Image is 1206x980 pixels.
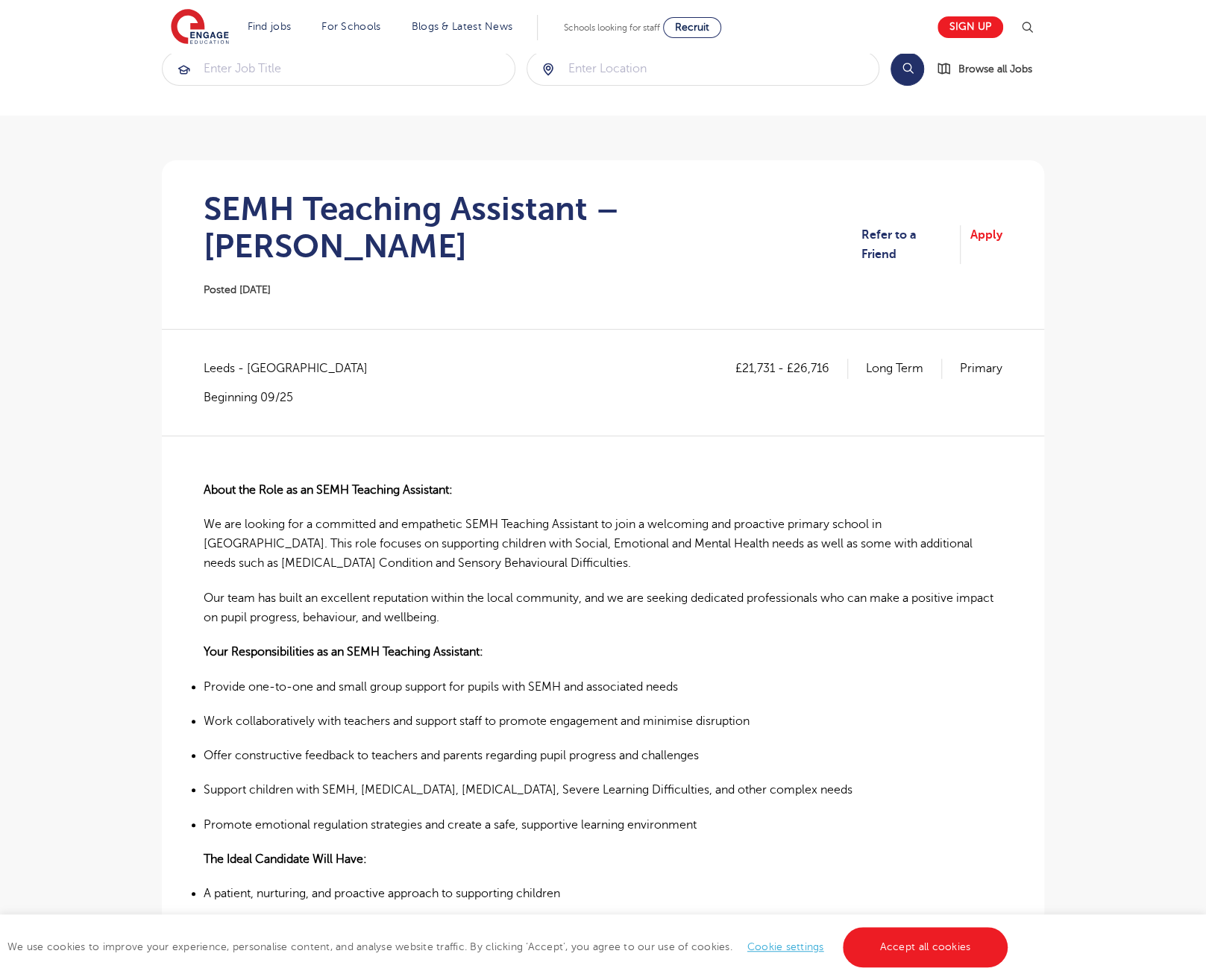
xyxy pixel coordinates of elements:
[527,51,880,86] div: Submit
[412,21,513,32] a: Blogs & Latest News
[204,483,453,497] strong: About the Role as an SEMH Teaching Assistant:
[866,359,942,378] p: Long Term
[204,284,271,295] span: Posted [DATE]
[163,52,515,85] input: Submit
[938,16,1003,38] a: Sign up
[204,515,1002,574] p: We are looking for a committed and empathetic SEMH Teaching Assistant to join a welcoming and pro...
[204,884,1002,903] p: A patient, nurturing, and proactive approach to supporting children
[936,60,1044,78] a: Browse all Jobs
[843,927,1008,967] a: Accept all cookies
[970,225,1002,265] a: Apply
[747,941,824,952] a: Cookie settings
[204,677,1002,697] p: Provide one-to-one and small group support for pupils with SEMH and associated needs
[204,359,383,378] span: Leeds - [GEOGRAPHIC_DATA]
[204,746,1002,765] p: Offer constructive feedback to teachers and parents regarding pupil progress and challenges
[204,712,1002,731] p: Work collaboratively with teachers and support staff to promote engagement and minimise disruption
[204,815,1002,835] p: Promote emotional regulation strategies and create a safe, supportive learning environment
[204,780,1002,800] p: Support children with SEMH, [MEDICAL_DATA], [MEDICAL_DATA], Severe Learning Difficulties, and oth...
[204,852,367,866] strong: The Ideal Candidate Will Have:
[7,941,1011,952] span: We use cookies to improve your experience, personalise content, and analyse website traffic. By c...
[204,389,383,406] p: Beginning 09/25
[960,359,1002,378] p: Primary
[564,22,660,33] span: Schools looking for staff
[204,190,861,265] h1: SEMH Teaching Assistant – [PERSON_NAME]
[162,51,515,86] div: Submit
[675,22,709,33] span: Recruit
[891,52,924,86] button: Search
[861,225,961,265] a: Refer to a Friend
[248,21,292,32] a: Find jobs
[958,60,1032,78] span: Browse all Jobs
[204,645,483,659] strong: Your Responsibilities as an SEMH Teaching Assistant:
[204,588,1002,628] p: Our team has built an excellent reputation within the local community, and we are seeking dedicat...
[321,21,380,32] a: For Schools
[735,359,848,378] p: £21,731 - £26,716
[527,52,879,85] input: Submit
[171,9,229,46] img: Engage Education
[663,17,721,38] a: Recruit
